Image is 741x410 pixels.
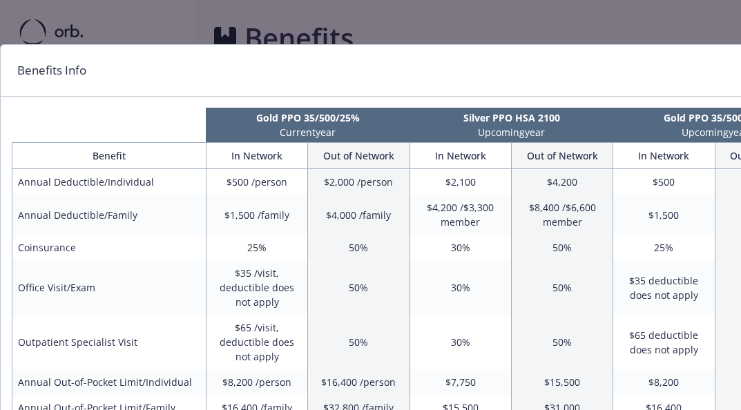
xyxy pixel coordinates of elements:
[410,369,511,395] td: $7,750
[308,369,410,395] td: $16,400 /person
[511,195,613,235] td: $8,400 /$6,600 member
[12,260,206,315] td: Office Visit/Exam
[206,169,307,195] td: $500 /person
[511,169,613,195] td: $4,200
[613,369,715,395] td: $8,200
[308,195,410,235] td: $4,000 /family
[613,143,715,169] th: In Network
[12,169,206,195] td: Annual Deductible/Individual
[206,235,307,260] td: 25%
[511,235,613,260] td: 50%
[410,169,511,195] td: $2,100
[410,195,511,235] td: $4,200 /$3,300 member
[613,315,715,369] td: $65 deductible does not apply
[206,143,307,169] th: In Network
[511,260,613,315] td: 50%
[12,108,206,142] th: intentionally left blank
[308,143,410,169] th: Out of Network
[12,235,206,260] td: Coinsurance
[410,235,511,260] td: 30%
[410,260,511,315] td: 30%
[308,235,410,260] td: 50%
[308,169,410,195] td: $2,000 /person
[410,143,511,169] th: In Network
[12,143,206,169] th: Benefit
[206,195,307,235] td: $1,500 /family
[206,315,307,369] td: $65 /visit, deductible does not apply
[613,195,715,235] td: $1,500
[511,369,613,395] td: $15,500
[511,143,613,169] th: Out of Network
[412,125,610,139] p: Upcoming year
[17,61,86,79] h1: Benefits Info
[12,369,206,395] td: Annual Out-of-Pocket Limit/Individual
[12,195,206,235] td: Annual Deductible/Family
[12,315,206,369] td: Outpatient Specialist Visit
[613,235,715,260] td: 25%
[613,169,715,195] td: $500
[308,260,410,315] td: 50%
[410,315,511,369] td: 30%
[209,110,407,125] p: Gold PPO 35/500/25%
[206,369,307,395] td: $8,200 /person
[308,315,410,369] td: 50%
[613,260,715,315] td: $35 deductible does not apply
[206,260,307,315] td: $35 /visit, deductible does not apply
[209,125,407,139] p: Current year
[412,110,610,125] p: Silver PPO HSA 2100
[511,315,613,369] td: 50%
